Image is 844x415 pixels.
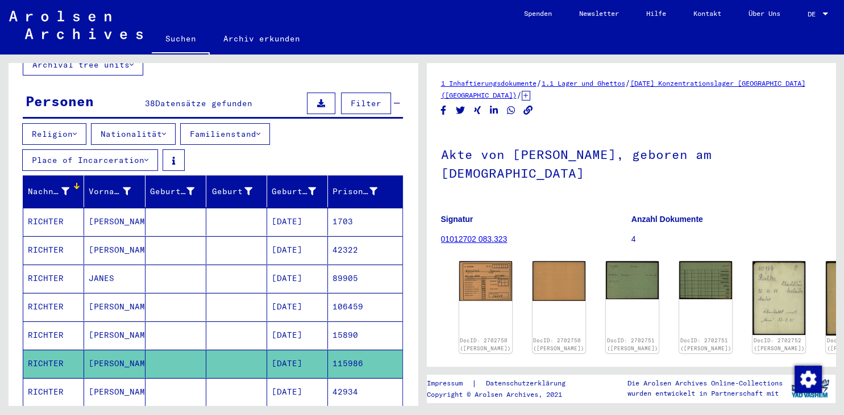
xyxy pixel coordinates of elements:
button: Share on LinkedIn [488,103,500,118]
div: Personen [26,91,94,111]
mat-cell: [DATE] [267,208,328,236]
div: Nachname [28,186,69,198]
button: Nationalität [91,123,176,145]
mat-header-cell: Geburtsname [145,175,206,207]
a: DocID: 2702751 ([PERSON_NAME]) [680,337,731,351]
span: Datensätze gefunden [155,98,252,108]
p: 4 [631,233,821,245]
img: 002.jpg [679,261,732,299]
span: / [517,90,522,100]
mat-cell: 15890 [328,321,402,349]
mat-cell: RICHTER [23,265,84,292]
a: DocID: 2702751 ([PERSON_NAME]) [606,337,658,351]
img: 001.jpg [752,261,805,335]
a: 1.1 Lager und Ghettos [542,79,625,87]
div: Vorname [89,186,130,198]
mat-header-cell: Nachname [23,175,84,207]
mat-header-cell: Geburtsdatum [267,175,328,207]
img: Arolsen_neg.svg [9,11,143,39]
p: Copyright © Arolsen Archives, 2021 [427,389,579,400]
mat-cell: 42322 [328,236,402,264]
p: Die Arolsen Archives Online-Collections [627,378,783,388]
mat-header-cell: Vorname [84,175,145,207]
a: 1 Inhaftierungsdokumente [441,79,537,87]
img: 001.jpg [606,261,659,299]
span: / [625,78,630,88]
mat-cell: 89905 [328,265,402,292]
a: Archiv erkunden [210,25,314,52]
a: DocID: 2702752 ([PERSON_NAME]) [754,337,805,351]
a: Suchen [152,25,210,55]
div: Geburt‏ [211,182,267,200]
mat-cell: [PERSON_NAME] [84,350,145,378]
mat-cell: [DATE] [267,350,328,378]
mat-cell: [PERSON_NAME] [84,208,145,236]
mat-cell: [PERSON_NAME] [84,321,145,349]
div: Zustimmung ändern [794,365,821,392]
button: Religion [22,123,86,145]
img: 002.jpg [533,261,585,301]
div: | [427,378,579,389]
mat-cell: JANES [84,265,145,292]
mat-cell: RICHTER [23,293,84,321]
span: DE [808,10,820,18]
mat-cell: [PERSON_NAME] [84,293,145,321]
mat-header-cell: Geburt‏ [206,175,267,207]
mat-cell: [DATE] [267,321,328,349]
p: wurden entwickelt in Partnerschaft mit [627,388,783,399]
mat-cell: [DATE] [267,293,328,321]
button: Copy link [522,103,534,118]
div: Prisoner # [332,186,377,198]
mat-cell: [DATE] [267,265,328,292]
a: Datenschutzerklärung [477,378,579,389]
mat-cell: [DATE] [267,236,328,264]
mat-cell: RICHTER [23,321,84,349]
a: Impressum [427,378,472,389]
span: 38 [145,98,155,108]
mat-cell: [PERSON_NAME] [84,236,145,264]
span: / [537,78,542,88]
a: 01012702 083.323 [441,234,508,244]
img: yv_logo.png [789,374,831,403]
div: Vorname [89,182,144,200]
b: Anzahl Dokumente [631,215,703,224]
div: Geburtsdatum [272,182,330,200]
button: Filter [341,93,391,114]
mat-cell: 115986 [328,350,402,378]
div: Geburtsname [150,182,209,200]
img: 001.jpg [459,261,512,300]
div: Nachname [28,182,84,200]
mat-cell: 42934 [328,378,402,406]
mat-header-cell: Prisoner # [328,175,402,207]
button: Share on Facebook [438,103,450,118]
mat-cell: 106459 [328,293,402,321]
mat-cell: RICHTER [23,378,84,406]
button: Place of Incarceration [22,149,158,171]
button: Familienstand [180,123,270,145]
button: Archival tree units [23,54,143,76]
h1: Akte von [PERSON_NAME], geboren am [DEMOGRAPHIC_DATA] [441,128,822,197]
mat-cell: [PERSON_NAME] [84,378,145,406]
mat-cell: [DATE] [267,378,328,406]
button: Share on Xing [472,103,484,118]
mat-cell: 1703 [328,208,402,236]
div: Geburtsdatum [272,186,316,198]
mat-cell: RICHTER [23,208,84,236]
div: Prisoner # [332,182,391,200]
button: Share on Twitter [455,103,467,118]
mat-cell: RICHTER [23,350,84,378]
a: DocID: 2702750 ([PERSON_NAME]) [460,337,511,351]
a: DocID: 2702750 ([PERSON_NAME]) [533,337,584,351]
b: Signatur [441,215,473,224]
button: Share on WhatsApp [505,103,517,118]
img: Zustimmung ändern [795,366,822,393]
div: Geburtsname [150,186,194,198]
span: Filter [351,98,381,108]
div: Geburt‏ [211,186,252,198]
mat-cell: RICHTER [23,236,84,264]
